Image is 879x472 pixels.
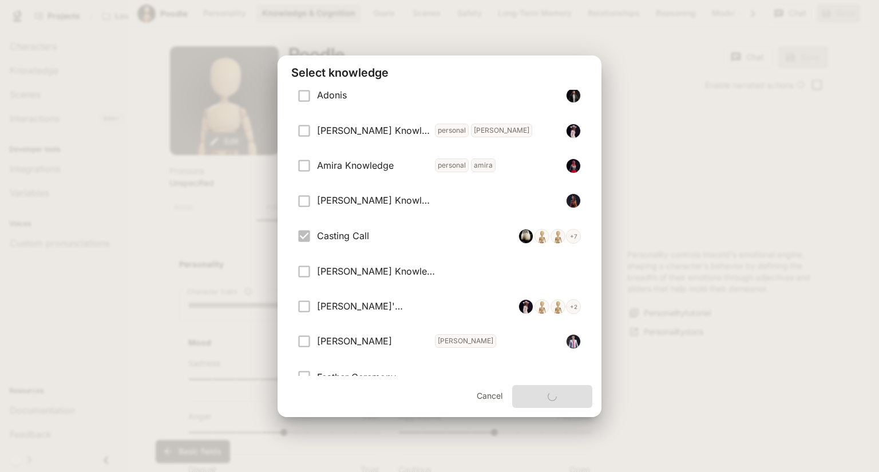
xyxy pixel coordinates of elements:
[519,229,533,243] img: 05fdc9f7-5d96-4cb7-b358-5fa57113df3b-1024.webp
[317,264,438,278] p: [PERSON_NAME] Knowledge
[566,229,581,244] div: + 7
[534,229,549,244] div: Priscilla
[278,55,601,90] h2: Select knowledge
[567,159,580,173] img: c5df3f10-7738-401b-907d-50d893df909b-1024.webp
[566,193,581,208] div: Camila
[438,161,466,170] p: personal
[551,299,565,314] div: YClive
[317,158,430,173] p: Amira Knowledge
[317,193,430,208] p: [PERSON_NAME] Knowledge
[435,334,498,349] span: ethan
[317,124,430,138] p: [PERSON_NAME] Knowledge
[566,299,581,314] div: + 2
[474,161,493,170] p: amira
[567,194,580,208] img: 905ca390-13a0-49c0-b271-5e798f93fb37-1024.webp
[474,126,529,135] p: [PERSON_NAME]
[435,124,471,138] span: personal
[551,300,565,314] img: default_avatar.webp
[567,335,580,348] img: 1cb12b96-8116-4c90-a7dd-3cd544e838b1-1024.webp
[551,229,565,243] img: default_avatar.webp
[534,299,549,314] div: Pete
[535,229,549,243] img: default_avatar.webp
[317,370,438,384] p: Feather Ceremony
[535,300,549,314] img: default_avatar.webp
[471,124,534,138] span: amanda
[518,229,533,244] div: Bubo
[566,158,581,173] div: Amira
[317,299,406,314] p: [PERSON_NAME]'s Little Secret
[471,385,508,408] button: Cancel
[317,229,406,244] p: Casting Call
[566,124,581,138] div: Amanda
[566,88,581,103] div: Adonis
[317,88,430,103] p: Adonis
[566,334,581,349] div: Ethan
[438,336,493,346] p: [PERSON_NAME]
[435,158,471,173] span: personal
[551,229,565,244] div: Voice Announcer
[519,300,533,314] img: 3fc632af-5709-41a3-9448-cd88f31dc392-1024.webp
[567,124,580,138] img: 3fc632af-5709-41a3-9448-cd88f31dc392-1024.webp
[471,158,498,173] span: amira
[438,126,466,135] p: personal
[567,89,580,102] img: 9c413d77-2a85-4f73-95e7-b90d5ccd6ea2-1024.webp
[317,334,430,349] p: [PERSON_NAME]
[518,299,533,314] div: Amanda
